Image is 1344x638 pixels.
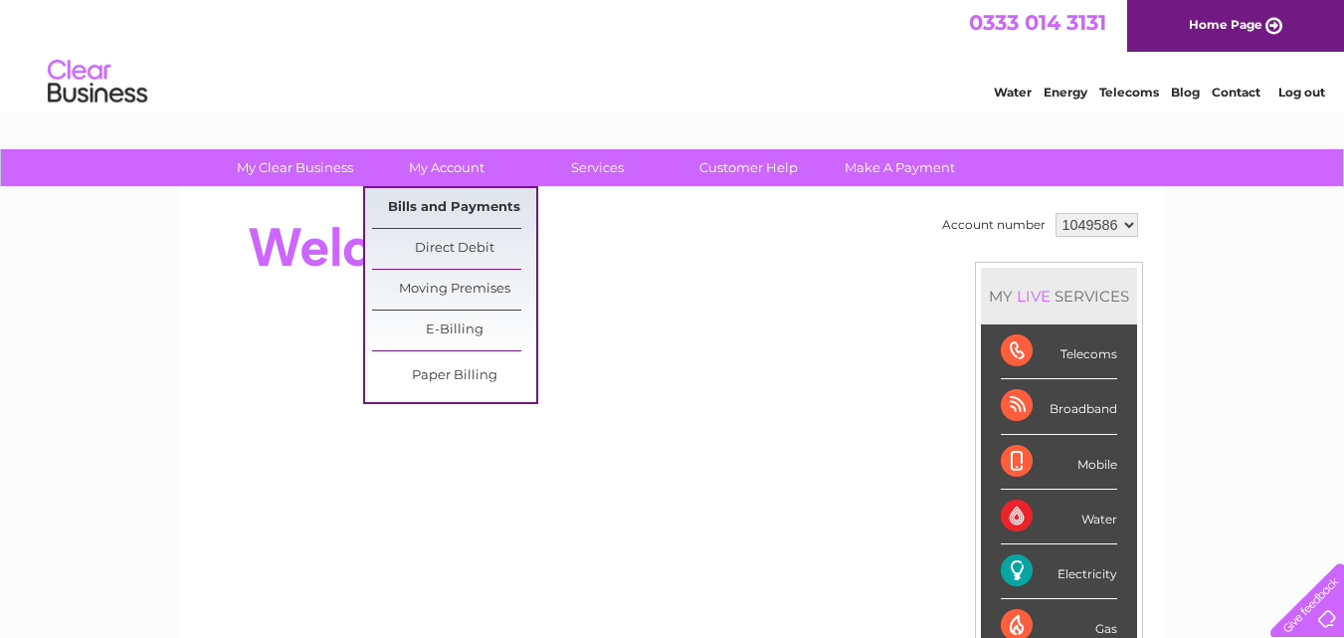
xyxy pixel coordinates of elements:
[818,149,982,186] a: Make A Payment
[1001,379,1117,434] div: Broadband
[364,149,528,186] a: My Account
[1044,85,1087,100] a: Energy
[1013,287,1055,306] div: LIVE
[372,311,536,350] a: E-Billing
[667,149,831,186] a: Customer Help
[372,356,536,396] a: Paper Billing
[372,188,536,228] a: Bills and Payments
[1001,435,1117,490] div: Mobile
[1278,85,1325,100] a: Log out
[981,268,1137,324] div: MY SERVICES
[372,270,536,310] a: Moving Premises
[937,208,1051,242] td: Account number
[203,11,1143,97] div: Clear Business is a trading name of Verastar Limited (registered in [GEOGRAPHIC_DATA] No. 3667643...
[1001,324,1117,379] div: Telecoms
[372,229,536,269] a: Direct Debit
[1001,490,1117,544] div: Water
[969,10,1106,35] a: 0333 014 3131
[47,52,148,112] img: logo.png
[1212,85,1260,100] a: Contact
[994,85,1032,100] a: Water
[213,149,377,186] a: My Clear Business
[1171,85,1200,100] a: Blog
[515,149,679,186] a: Services
[1099,85,1159,100] a: Telecoms
[1001,544,1117,599] div: Electricity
